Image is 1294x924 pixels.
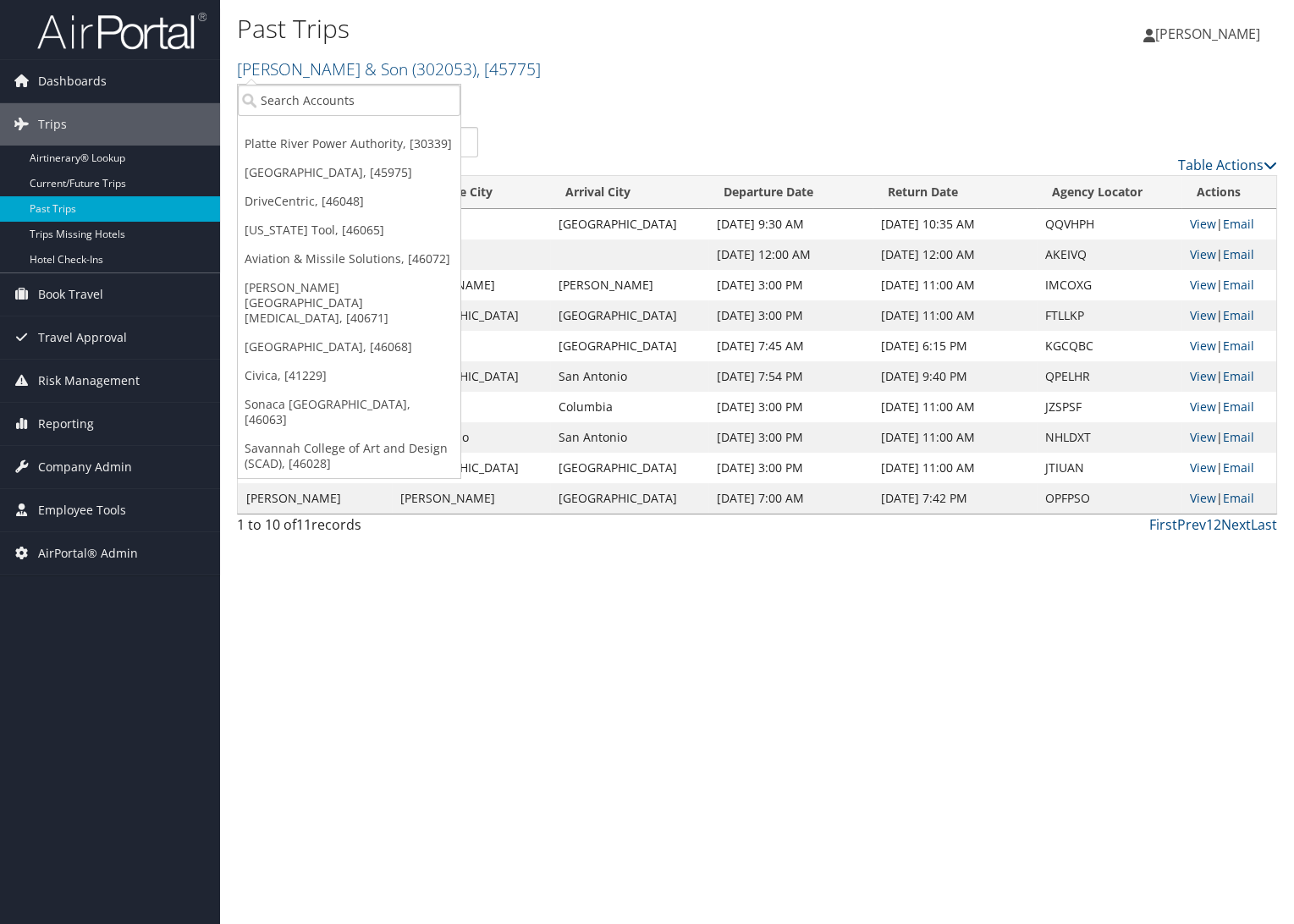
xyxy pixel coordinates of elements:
td: [DATE] 12:00 AM [873,239,1037,270]
th: Arrival City: activate to sort column ascending [550,176,708,209]
td: [DATE] 11:00 AM [873,453,1037,483]
h1: Past Trips [237,11,930,47]
td: [DATE] 7:45 AM [708,331,873,361]
span: ( 302053 ) [412,58,476,80]
a: View [1190,399,1216,415]
td: [PERSON_NAME] [392,483,550,514]
a: Aviation & Missile Solutions, [46072] [238,245,460,273]
a: [GEOGRAPHIC_DATA], [46068] [238,333,460,361]
td: | [1181,331,1276,361]
a: View [1190,216,1216,232]
td: [GEOGRAPHIC_DATA] [392,300,550,331]
td: Columbia [550,392,708,422]
a: Civica, [41229] [238,361,460,390]
td: [GEOGRAPHIC_DATA] [392,361,550,392]
td: [PERSON_NAME] [238,483,392,514]
img: airportal-logo.png [37,11,206,51]
td: [DATE] 3:00 PM [708,453,873,483]
td: Austin [392,209,550,239]
a: View [1190,277,1216,293]
td: | [1181,209,1276,239]
th: Actions [1181,176,1276,209]
a: View [1190,429,1216,445]
span: Reporting [38,403,94,445]
a: [PERSON_NAME] [1143,8,1277,59]
td: | [1181,300,1276,331]
input: Search Accounts [238,85,460,116]
td: [DATE] 10:35 AM [873,209,1037,239]
td: [DATE] 3:00 PM [708,392,873,422]
a: Platte River Power Authority, [30339] [238,129,460,158]
a: [PERSON_NAME] & Son [237,58,541,80]
a: DriveCentric, [46048] [238,187,460,216]
a: Savannah College of Art and Design (SCAD), [46028] [238,434,460,478]
td: | [1181,361,1276,392]
td: [PERSON_NAME] [550,270,708,300]
td: | [1181,239,1276,270]
a: Next [1221,515,1251,534]
a: [US_STATE] Tool, [46065] [238,216,460,245]
td: | [1181,392,1276,422]
a: [GEOGRAPHIC_DATA], [45975] [238,158,460,187]
td: AKEIVQ [1037,239,1181,270]
a: Table Actions [1178,156,1277,174]
td: OPFPSO [1037,483,1181,514]
a: 2 [1214,515,1221,534]
a: View [1190,368,1216,384]
td: KGCQBC [1037,331,1181,361]
td: [DATE] 11:00 AM [873,270,1037,300]
a: View [1190,338,1216,354]
a: Email [1223,216,1254,232]
span: Trips [38,103,67,146]
a: Prev [1177,515,1206,534]
td: [DATE] 11:00 AM [873,422,1037,453]
a: Email [1223,277,1254,293]
span: Travel Approval [38,316,127,359]
td: [DATE] 7:42 PM [873,483,1037,514]
td: [DATE] 3:00 PM [708,300,873,331]
span: Risk Management [38,360,140,402]
p: Filter: [237,89,930,111]
td: [GEOGRAPHIC_DATA] [550,453,708,483]
a: View [1190,307,1216,323]
td: [DATE] 3:00 PM [708,422,873,453]
td: IMCOXG [1037,270,1181,300]
a: Email [1223,459,1254,476]
td: | [1181,270,1276,300]
span: Book Travel [38,273,103,316]
td: [DATE] 9:40 PM [873,361,1037,392]
td: [DATE] 3:00 PM [708,270,873,300]
a: Email [1223,399,1254,415]
a: Last [1251,515,1277,534]
td: [DATE] 11:00 AM [873,392,1037,422]
th: Agency Locator: activate to sort column ascending [1037,176,1181,209]
th: Departure Date: activate to sort column ascending [708,176,873,209]
a: [PERSON_NAME][GEOGRAPHIC_DATA][MEDICAL_DATA], [40671] [238,273,460,333]
a: View [1190,459,1216,476]
td: | [1181,483,1276,514]
td: Columbia [392,331,550,361]
a: 1 [1206,515,1214,534]
td: [GEOGRAPHIC_DATA] [550,483,708,514]
span: , [ 45775 ] [476,58,541,80]
td: [GEOGRAPHIC_DATA] [550,331,708,361]
td: Columbia [392,392,550,422]
td: NHLDXT [1037,422,1181,453]
td: San Antonio [550,422,708,453]
th: Departure City: activate to sort column ascending [392,176,550,209]
td: QPELHR [1037,361,1181,392]
a: Email [1223,246,1254,262]
td: | [1181,453,1276,483]
span: Dashboards [38,60,107,102]
td: [DATE] 12:00 AM [708,239,873,270]
td: FTLLKP [1037,300,1181,331]
a: Email [1223,429,1254,445]
span: Employee Tools [38,489,126,531]
td: [DATE] 9:30 AM [708,209,873,239]
a: View [1190,490,1216,506]
span: 11 [296,515,311,534]
td: JTIUAN [1037,453,1181,483]
a: Email [1223,338,1254,354]
span: Company Admin [38,446,132,488]
td: [DATE] 7:54 PM [708,361,873,392]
